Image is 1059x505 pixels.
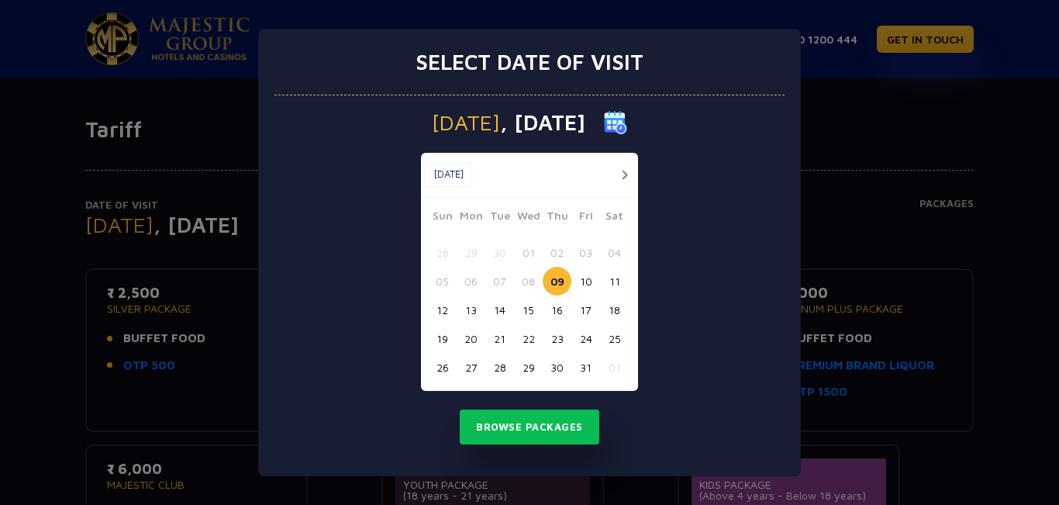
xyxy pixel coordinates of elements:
[600,207,629,229] span: Sat
[428,207,457,229] span: Sun
[428,238,457,267] button: 28
[485,296,514,324] button: 14
[425,163,472,186] button: [DATE]
[514,207,543,229] span: Wed
[571,324,600,353] button: 24
[428,267,457,296] button: 05
[600,353,629,382] button: 01
[571,353,600,382] button: 31
[428,324,457,353] button: 19
[600,296,629,324] button: 18
[485,267,514,296] button: 07
[571,296,600,324] button: 17
[571,267,600,296] button: 10
[514,296,543,324] button: 15
[485,324,514,353] button: 21
[543,353,571,382] button: 30
[457,353,485,382] button: 27
[460,410,599,445] button: Browse Packages
[485,353,514,382] button: 28
[600,238,629,267] button: 04
[428,296,457,324] button: 12
[457,207,485,229] span: Mon
[543,238,571,267] button: 02
[514,324,543,353] button: 22
[485,238,514,267] button: 30
[514,267,543,296] button: 08
[457,267,485,296] button: 06
[457,324,485,353] button: 20
[543,296,571,324] button: 16
[416,49,643,75] h3: Select date of visit
[600,267,629,296] button: 11
[571,238,600,267] button: 03
[514,238,543,267] button: 01
[571,207,600,229] span: Fri
[432,112,500,133] span: [DATE]
[604,111,627,134] img: calender icon
[457,238,485,267] button: 29
[485,207,514,229] span: Tue
[543,207,571,229] span: Thu
[543,324,571,353] button: 23
[600,324,629,353] button: 25
[457,296,485,324] button: 13
[543,267,571,296] button: 09
[514,353,543,382] button: 29
[500,112,585,133] span: , [DATE]
[428,353,457,382] button: 26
